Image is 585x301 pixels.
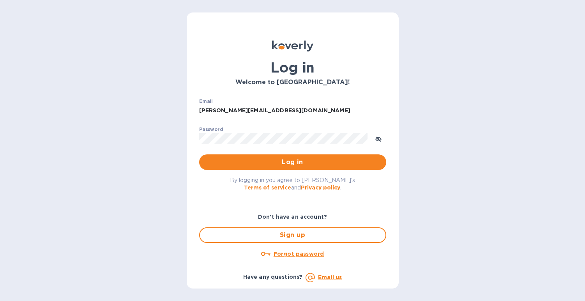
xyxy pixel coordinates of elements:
[199,127,223,132] label: Password
[272,41,313,51] img: Koverly
[301,184,340,191] a: Privacy policy
[243,274,303,280] b: Have any questions?
[274,251,324,257] u: Forgot password
[199,99,213,104] label: Email
[258,214,327,220] b: Don't have an account?
[199,154,386,170] button: Log in
[371,131,386,146] button: toggle password visibility
[318,274,342,280] a: Email us
[205,158,380,167] span: Log in
[230,177,355,191] span: By logging in you agree to [PERSON_NAME]'s and .
[244,184,291,191] a: Terms of service
[199,59,386,76] h1: Log in
[206,230,379,240] span: Sign up
[199,79,386,86] h3: Welcome to [GEOGRAPHIC_DATA]!
[199,105,386,117] input: Enter email address
[199,227,386,243] button: Sign up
